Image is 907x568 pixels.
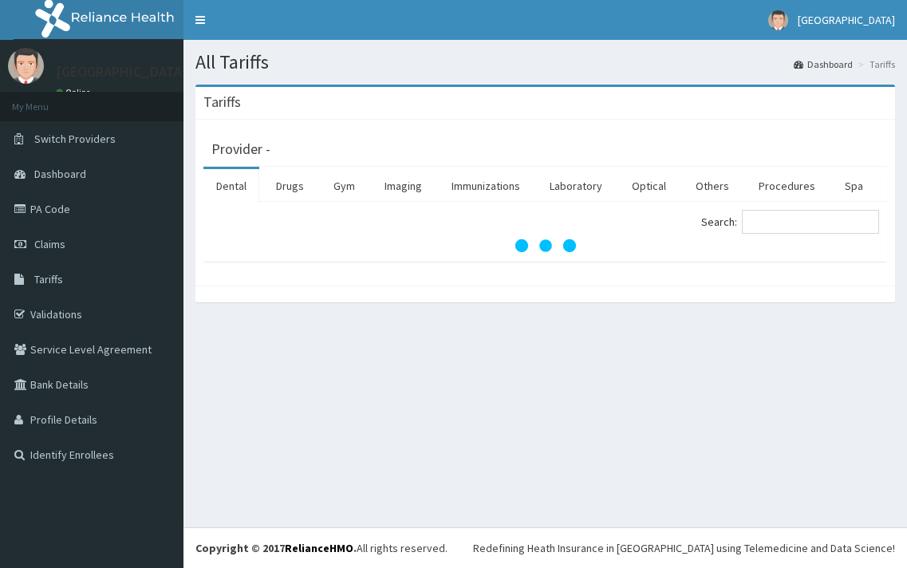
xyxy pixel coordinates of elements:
[701,210,879,234] label: Search:
[56,65,187,79] p: [GEOGRAPHIC_DATA]
[211,142,270,156] h3: Provider -
[473,540,895,556] div: Redefining Heath Insurance in [GEOGRAPHIC_DATA] using Telemedicine and Data Science!
[34,132,116,146] span: Switch Providers
[372,169,435,203] a: Imaging
[742,210,879,234] input: Search:
[263,169,317,203] a: Drugs
[514,214,578,278] svg: audio-loading
[56,87,94,98] a: Online
[768,10,788,30] img: User Image
[854,57,895,71] li: Tariffs
[183,527,907,568] footer: All rights reserved.
[34,272,63,286] span: Tariffs
[439,169,533,203] a: Immunizations
[321,169,368,203] a: Gym
[285,541,353,555] a: RelianceHMO
[683,169,742,203] a: Others
[195,541,357,555] strong: Copyright © 2017 .
[794,57,853,71] a: Dashboard
[537,169,615,203] a: Laboratory
[8,48,44,84] img: User Image
[832,169,876,203] a: Spa
[746,169,828,203] a: Procedures
[203,95,241,109] h3: Tariffs
[34,167,86,181] span: Dashboard
[798,13,895,27] span: [GEOGRAPHIC_DATA]
[203,169,259,203] a: Dental
[195,52,895,73] h1: All Tariffs
[619,169,679,203] a: Optical
[34,237,65,251] span: Claims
